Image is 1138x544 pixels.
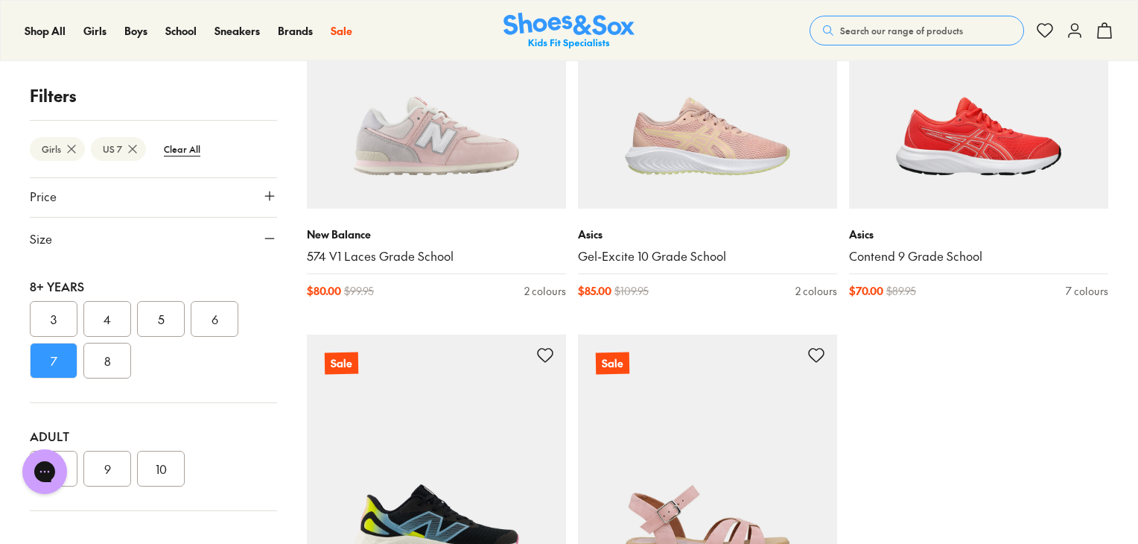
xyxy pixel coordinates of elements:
[124,23,147,38] span: Boys
[30,427,277,445] div: Adult
[124,23,147,39] a: Boys
[30,230,52,247] span: Size
[849,227,1108,242] p: Asics
[810,16,1024,45] button: Search our range of products
[278,23,313,38] span: Brands
[83,301,131,337] button: 4
[30,301,77,337] button: 3
[578,227,837,242] p: Asics
[795,283,837,299] div: 2 colours
[91,137,146,161] btn: US 7
[307,248,566,265] a: 574 V1 Laces Grade School
[524,283,566,299] div: 2 colours
[503,13,635,49] img: SNS_Logo_Responsive.svg
[849,248,1108,265] a: Contend 9 Grade School
[886,283,916,299] span: $ 89.95
[503,13,635,49] a: Shoes & Sox
[137,451,185,487] button: 10
[30,277,277,295] div: 8+ Years
[578,283,611,299] span: $ 85.00
[137,301,185,337] button: 5
[25,23,66,39] a: Shop All
[83,451,131,487] button: 9
[83,343,131,379] button: 8
[83,23,107,38] span: Girls
[1066,283,1108,299] div: 7 colours
[614,283,649,299] span: $ 109.95
[30,218,277,259] button: Size
[344,283,374,299] span: $ 99.95
[30,137,85,161] btn: Girls
[191,301,238,337] button: 6
[214,23,260,39] a: Sneakers
[849,283,883,299] span: $ 70.00
[307,283,341,299] span: $ 80.00
[331,23,352,39] a: Sale
[325,352,358,375] p: Sale
[596,352,629,375] p: Sale
[30,187,57,205] span: Price
[15,444,74,499] iframe: Gorgias live chat messenger
[278,23,313,39] a: Brands
[331,23,352,38] span: Sale
[165,23,197,38] span: School
[30,343,77,379] button: 7
[30,175,277,217] button: Price
[214,23,260,38] span: Sneakers
[152,136,212,162] btn: Clear All
[840,24,963,37] span: Search our range of products
[83,23,107,39] a: Girls
[25,23,66,38] span: Shop All
[165,23,197,39] a: School
[30,83,277,108] p: Filters
[578,248,837,265] a: Gel-Excite 10 Grade School
[307,227,566,242] p: New Balance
